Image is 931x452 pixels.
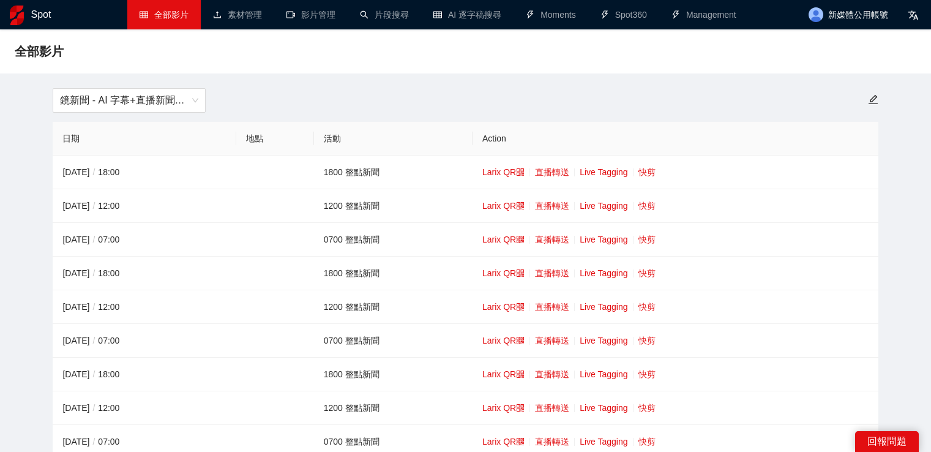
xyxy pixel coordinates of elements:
a: Larix QR [482,336,525,345]
img: avatar [809,7,823,22]
span: / [89,369,98,379]
span: qrcode [516,437,525,446]
span: qrcode [516,168,525,176]
a: Larix QR [482,403,525,413]
td: 1800 整點新聞 [314,257,473,290]
a: Live Tagging [580,403,627,413]
td: 0700 整點新聞 [314,223,473,257]
span: qrcode [516,269,525,277]
td: 1200 整點新聞 [314,391,473,425]
span: qrcode [516,370,525,379]
a: Larix QR [482,201,525,211]
a: thunderboltManagement [671,10,736,20]
td: 1200 整點新聞 [314,290,473,324]
span: qrcode [516,303,525,311]
a: Live Tagging [580,235,627,244]
a: 快剪 [638,201,656,211]
span: / [89,268,98,278]
a: 快剪 [638,268,656,278]
td: [DATE] 18:00 [53,358,236,391]
a: search片段搜尋 [360,10,409,20]
td: [DATE] 12:00 [53,189,236,223]
td: [DATE] 18:00 [53,257,236,290]
td: [DATE] 07:00 [53,324,236,358]
span: / [89,235,98,244]
td: [DATE] 12:00 [53,290,236,324]
th: Action [473,122,878,156]
td: 1800 整點新聞 [314,156,473,189]
a: 快剪 [638,167,656,177]
span: / [89,302,98,312]
a: 直播轉送 [535,167,569,177]
span: / [89,336,98,345]
td: 0700 整點新聞 [314,324,473,358]
span: / [89,403,98,413]
td: 1800 整點新聞 [314,358,473,391]
span: / [89,167,98,177]
a: 快剪 [638,235,656,244]
td: [DATE] 07:00 [53,223,236,257]
span: qrcode [516,336,525,345]
a: thunderboltMoments [526,10,576,20]
a: 直播轉送 [535,403,569,413]
a: Live Tagging [580,336,627,345]
a: Live Tagging [580,369,627,379]
th: 活動 [314,122,473,156]
a: tableAI 逐字稿搜尋 [433,10,501,20]
a: 直播轉送 [535,235,569,244]
span: qrcode [516,202,525,210]
a: 快剪 [638,369,656,379]
a: Live Tagging [580,302,627,312]
a: Live Tagging [580,167,627,177]
a: 直播轉送 [535,201,569,211]
a: video-camera影片管理 [286,10,335,20]
a: Larix QR [482,235,525,244]
span: 鏡新聞 - AI 字幕+直播新聞（2025-2027） [60,89,198,112]
a: thunderboltSpot360 [600,10,647,20]
span: edit [868,94,878,105]
a: Live Tagging [580,201,627,211]
a: Larix QR [482,167,525,177]
a: Larix QR [482,369,525,379]
a: 快剪 [638,437,656,446]
div: 回報問題 [855,431,919,452]
span: qrcode [516,235,525,244]
td: 1200 整點新聞 [314,189,473,223]
span: qrcode [516,404,525,412]
span: / [89,201,98,211]
th: 日期 [53,122,236,156]
a: 快剪 [638,336,656,345]
a: 直播轉送 [535,336,569,345]
td: [DATE] 18:00 [53,156,236,189]
span: table [140,10,148,19]
span: / [89,437,98,446]
a: Larix QR [482,268,525,278]
span: 全部影片 [154,10,189,20]
a: Larix QR [482,437,525,446]
img: logo [10,6,24,25]
a: 直播轉送 [535,268,569,278]
a: 直播轉送 [535,369,569,379]
a: 直播轉送 [535,437,569,446]
a: Live Tagging [580,268,627,278]
a: Live Tagging [580,437,627,446]
a: 直播轉送 [535,302,569,312]
a: 快剪 [638,302,656,312]
th: 地點 [236,122,313,156]
a: upload素材管理 [213,10,262,20]
a: 快剪 [638,403,656,413]
a: Larix QR [482,302,525,312]
span: 全部影片 [15,42,64,61]
td: [DATE] 12:00 [53,391,236,425]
